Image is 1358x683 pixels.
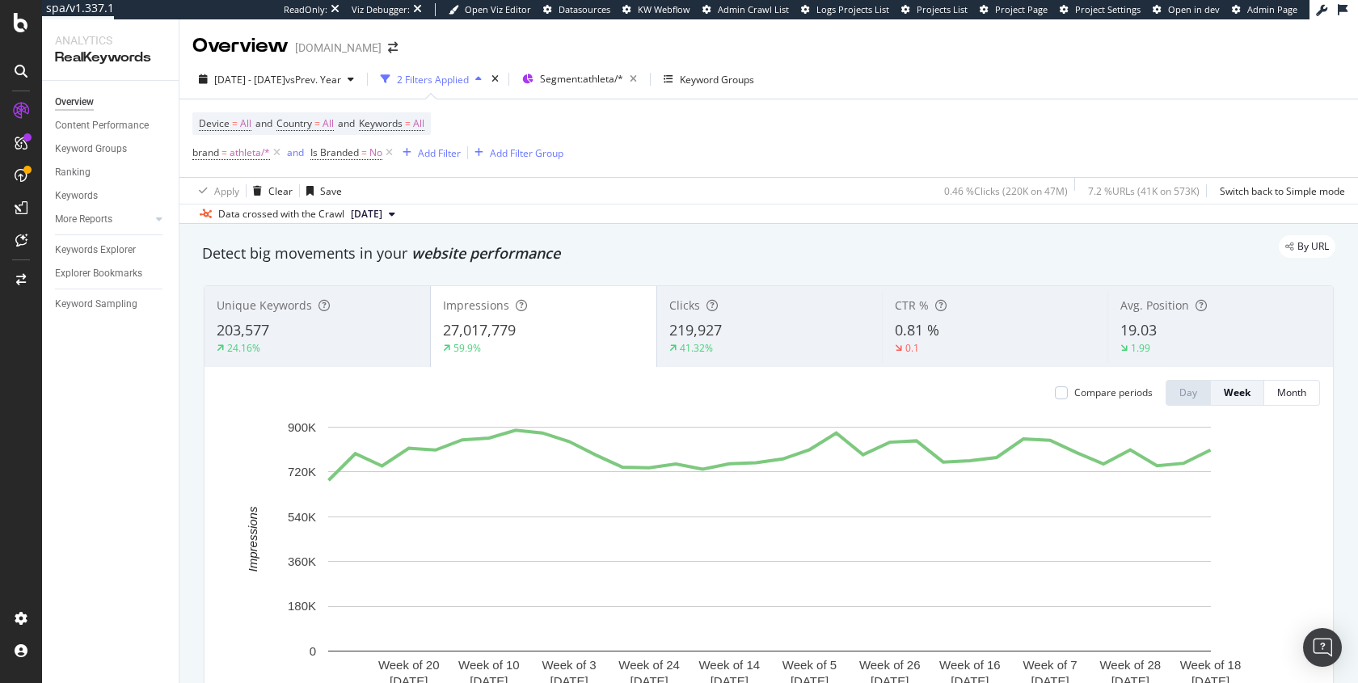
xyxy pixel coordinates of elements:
div: Keywords Explorer [55,242,136,259]
div: Viz Debugger: [352,3,410,16]
a: Keywords Explorer [55,242,167,259]
div: [DOMAIN_NAME] [295,40,382,56]
div: times [488,71,502,87]
button: Save [300,178,342,204]
text: 540K [288,510,316,524]
span: Clicks [669,297,700,313]
span: Project Page [995,3,1048,15]
button: Keyword Groups [657,66,761,92]
a: Keywords [55,188,167,204]
button: 2 Filters Applied [374,66,488,92]
a: Project Settings [1060,3,1141,16]
span: Keywords [359,116,403,130]
a: Admin Crawl List [702,3,789,16]
span: Projects List [917,3,968,15]
div: 0.1 [905,341,919,355]
div: 7.2 % URLs ( 41K on 573K ) [1088,184,1200,198]
button: Clear [247,178,293,204]
button: Add Filter Group [468,143,563,162]
span: All [413,112,424,135]
span: Unique Keywords [217,297,312,313]
div: Day [1179,386,1197,399]
a: Admin Page [1232,3,1297,16]
text: 360K [288,554,316,568]
span: All [323,112,334,135]
div: and [287,145,304,159]
div: Analytics [55,32,166,48]
div: arrow-right-arrow-left [388,42,398,53]
span: Open in dev [1168,3,1220,15]
span: and [338,116,355,130]
div: Keyword Sampling [55,296,137,313]
div: Week [1224,386,1250,399]
button: Switch back to Simple mode [1213,178,1345,204]
span: 203,577 [217,320,269,339]
text: 720K [288,465,316,479]
span: Admin Page [1247,3,1297,15]
button: Month [1264,380,1320,406]
a: Keyword Sampling [55,296,167,313]
a: Ranking [55,164,167,181]
div: Explorer Bookmarks [55,265,142,282]
span: = [361,145,367,159]
span: Open Viz Editor [465,3,531,15]
span: athleta/* [230,141,270,164]
div: Clear [268,184,293,198]
a: Open Viz Editor [449,3,531,16]
a: Open in dev [1153,3,1220,16]
button: Segment:athleta/* [516,66,643,92]
span: 27,017,779 [443,320,516,339]
span: vs Prev. Year [285,73,341,86]
span: Project Settings [1075,3,1141,15]
div: Overview [55,94,94,111]
span: Logs Projects List [816,3,889,15]
text: Week of 3 [542,658,596,672]
span: All [240,112,251,135]
a: Logs Projects List [801,3,889,16]
text: Week of 10 [458,658,520,672]
span: = [232,116,238,130]
text: Week of 28 [1099,658,1161,672]
div: Data crossed with the Crawl [218,207,344,221]
div: Month [1277,386,1306,399]
span: and [255,116,272,130]
a: Content Performance [55,117,167,134]
span: Avg. Position [1120,297,1189,313]
button: Add Filter [396,143,461,162]
a: Datasources [543,3,610,16]
span: = [221,145,227,159]
span: 219,927 [669,320,722,339]
text: Week of 18 [1180,658,1242,672]
div: 59.9% [453,341,481,355]
span: Datasources [559,3,610,15]
text: Week of 14 [698,658,760,672]
span: Country [276,116,312,130]
span: [DATE] - [DATE] [214,73,285,86]
a: Keyword Groups [55,141,167,158]
span: Device [199,116,230,130]
text: Week of 16 [939,658,1001,672]
div: 24.16% [227,341,260,355]
text: Impressions [246,506,259,571]
text: Week of 7 [1023,658,1077,672]
div: Add Filter [418,146,461,160]
button: and [287,145,304,160]
button: [DATE] - [DATE]vsPrev. Year [192,66,361,92]
div: 1.99 [1131,341,1150,355]
div: Apply [214,184,239,198]
div: Keyword Groups [55,141,127,158]
span: Admin Crawl List [718,3,789,15]
span: Impressions [443,297,509,313]
div: ReadOnly: [284,3,327,16]
span: Segment: athleta/* [540,72,623,86]
span: = [314,116,320,130]
a: Overview [55,94,167,111]
div: Overview [192,32,289,60]
a: Project Page [980,3,1048,16]
div: Compare periods [1074,386,1153,399]
div: 2 Filters Applied [397,73,469,86]
span: = [405,116,411,130]
div: Ranking [55,164,91,181]
div: Open Intercom Messenger [1303,628,1342,667]
div: Switch back to Simple mode [1220,184,1345,198]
